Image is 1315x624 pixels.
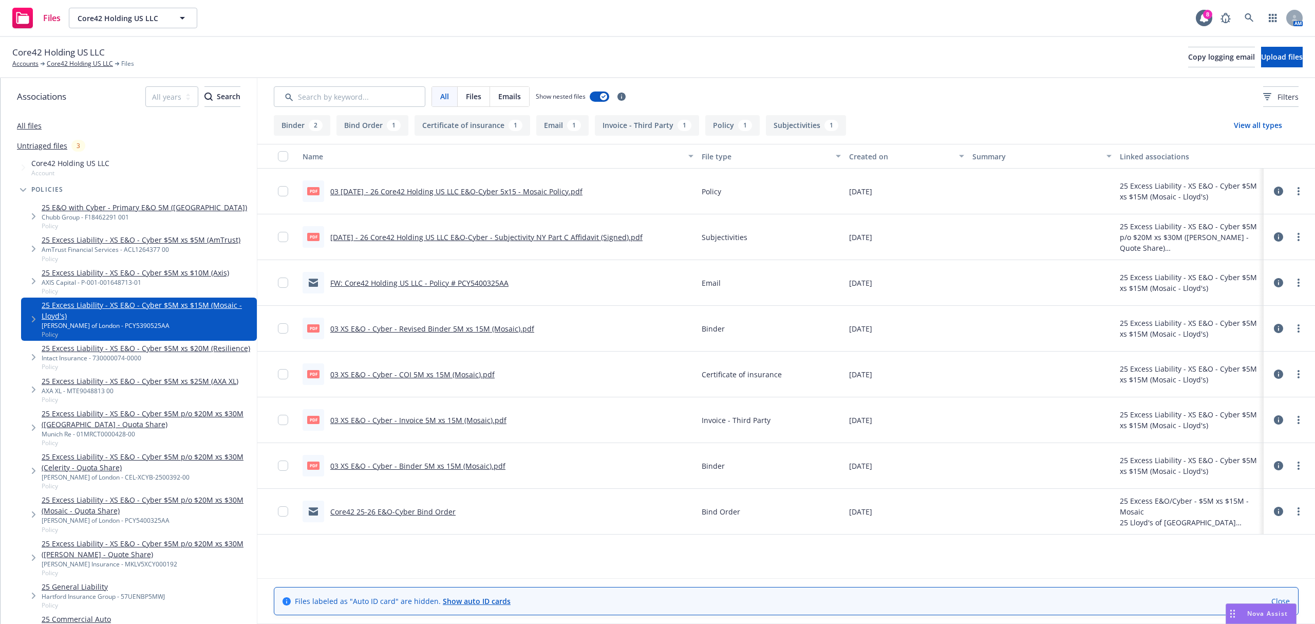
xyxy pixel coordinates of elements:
[849,186,872,197] span: [DATE]
[278,232,288,242] input: Toggle Row Selected
[31,169,109,177] span: Account
[298,144,698,169] button: Name
[705,115,760,136] button: Policy
[42,300,253,321] a: 25 Excess Liability - XS E&O - Cyber $5M xs $15M (Mosaic - Lloyd's)
[307,187,320,195] span: pdf
[1239,8,1260,28] a: Search
[702,461,725,471] span: Binder
[278,506,288,517] input: Toggle Row Selected
[278,323,288,334] input: Toggle Row Selected
[849,323,872,334] span: [DATE]
[466,91,481,102] span: Files
[849,461,872,471] span: [DATE]
[278,186,288,196] input: Toggle Row Selected
[43,14,61,22] span: Files
[1292,185,1305,197] a: more
[42,202,247,213] a: 25 E&O with Cyber - Primary E&O 5M ([GEOGRAPHIC_DATA])
[330,415,506,425] a: 03 XS E&O - Cyber - Invoice 5M xs 15M (Mosaic).pdf
[42,438,253,447] span: Policy
[42,278,229,287] div: AXIS Capital - P-001-001648713-01
[678,120,691,131] div: 1
[204,93,213,101] svg: Search
[1188,52,1255,62] span: Copy logging email
[12,59,39,68] a: Accounts
[1278,91,1299,102] span: Filters
[121,59,134,68] span: Files
[849,278,872,288] span: [DATE]
[595,115,699,136] button: Invoice - Third Party
[336,115,408,136] button: Bind Order
[849,232,872,243] span: [DATE]
[42,321,253,330] div: [PERSON_NAME] of London - PCY5390525AA
[1217,115,1299,136] button: View all types
[567,120,581,131] div: 1
[440,91,449,102] span: All
[1292,414,1305,426] a: more
[536,115,589,136] button: Email
[845,144,968,169] button: Created on
[278,151,288,161] input: Select all
[17,90,66,103] span: Associations
[8,4,65,32] a: Files
[1292,368,1305,380] a: more
[42,581,165,592] a: 25 General Liability
[42,395,238,404] span: Policy
[42,516,253,525] div: [PERSON_NAME] of London - PCY5400325AA
[702,186,721,197] span: Policy
[42,213,247,222] div: Chubb Group - F18462291 001
[1292,322,1305,335] a: more
[47,59,113,68] a: Core42 Holding US LLC
[42,568,253,577] span: Policy
[42,222,247,230] span: Policy
[1261,47,1303,67] button: Upload files
[42,354,250,362] div: Intact Insurance - 730000074-0000
[278,415,288,425] input: Toggle Row Selected
[1116,144,1264,169] button: Linked associations
[698,144,846,169] button: File type
[42,267,229,278] a: 25 Excess Liability - XS E&O - Cyber $5M xs $10M (Axis)
[1292,460,1305,472] a: more
[766,115,846,136] button: Subjectivities
[69,8,197,28] button: Core42 Holding US LLC
[702,415,771,426] span: Invoice - Third Party
[307,370,320,378] span: pdf
[1120,151,1260,162] div: Linked associations
[42,494,253,516] a: 25 Excess Liability - XS E&O - Cyber $5M p/o $20M xs $30M (Mosaic - Quota Share)
[972,151,1101,162] div: Summary
[330,232,643,242] a: [DATE] - 26 Core42 Holding US LLC E&O-Cyber - Subjectivity NY Part C Affidavit (Signed).pdf
[42,376,238,387] a: 25 Excess Liability - XS E&O - Cyber $5M xs $25M (AXA XL)
[1120,409,1260,431] div: 25 Excess Liability - XS E&O - Cyber $5M xs $15M (Mosaic - Lloyd's)
[1120,455,1260,476] div: 25 Excess Liability - XS E&O - Cyber $5M xs $15M (Mosaic - Lloyd's)
[42,387,238,395] div: AXA XL - MTE9048813 00
[702,323,725,334] span: Binder
[42,592,165,601] div: Hartford Insurance Group - 57UENBP5MWJ
[42,362,250,371] span: Policy
[702,506,740,517] span: Bind Order
[42,330,253,339] span: Policy
[968,144,1116,169] button: Summary
[42,408,253,430] a: 25 Excess Liability - XS E&O - Cyber $5M p/o $20M xs $30M ([GEOGRAPHIC_DATA] - Quota Share)
[1120,517,1260,528] div: 25 Lloyd's of [GEOGRAPHIC_DATA]
[303,151,682,162] div: Name
[31,187,64,193] span: Policies
[307,462,320,469] span: pdf
[1188,47,1255,67] button: Copy logging email
[387,120,401,131] div: 1
[278,461,288,471] input: Toggle Row Selected
[42,601,165,610] span: Policy
[42,473,253,482] div: [PERSON_NAME] of London - CEL-XCYB-2500392-00
[702,369,782,380] span: Certificate of insurance
[42,538,253,560] a: 25 Excess Liability - XS E&O - Cyber $5M p/o $20M xs $30M ([PERSON_NAME] - Quote Share)
[1120,272,1260,293] div: 25 Excess Liability - XS E&O - Cyber $5M xs $15M (Mosaic - Lloyd's)
[1120,318,1260,339] div: 25 Excess Liability - XS E&O - Cyber $5M xs $15M (Mosaic - Lloyd's)
[824,120,838,131] div: 1
[1292,277,1305,289] a: more
[1120,363,1260,385] div: 25 Excess Liability - XS E&O - Cyber $5M xs $15M (Mosaic - Lloyd's)
[498,91,521,102] span: Emails
[330,461,505,471] a: 03 XS E&O - Cyber - Binder 5M xs 15M (Mosaic).pdf
[31,158,109,169] span: Core42 Holding US LLC
[204,87,240,106] div: Search
[274,86,425,107] input: Search by keyword...
[1261,52,1303,62] span: Upload files
[849,415,872,426] span: [DATE]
